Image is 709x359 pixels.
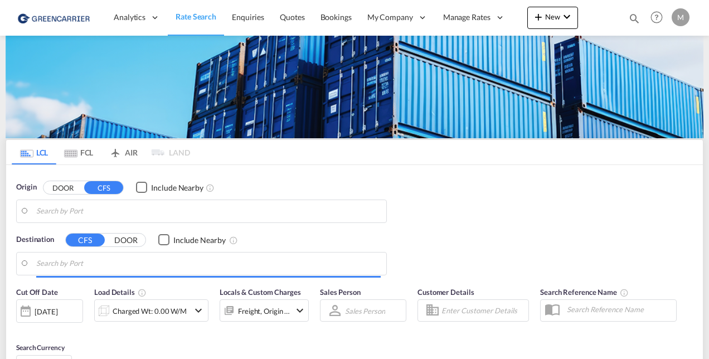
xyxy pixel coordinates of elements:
[540,288,629,297] span: Search Reference Name
[344,303,386,319] md-select: Sales Person
[220,299,309,322] div: Freight Origin Destinationicon-chevron-down
[527,7,578,29] button: icon-plus 400-fgNewicon-chevron-down
[672,8,689,26] div: M
[532,12,574,21] span: New
[173,235,226,246] div: Include Nearby
[12,140,190,164] md-pagination-wrapper: Use the left and right arrow keys to navigate between tabs
[238,303,290,319] div: Freight Origin Destination
[84,181,123,194] button: CFS
[109,146,122,154] md-icon: icon-airplane
[101,140,145,164] md-tab-item: AIR
[94,288,147,297] span: Load Details
[443,12,491,23] span: Manage Rates
[56,140,101,164] md-tab-item: FCL
[36,255,381,272] input: Search by Port
[628,12,640,25] md-icon: icon-magnify
[94,299,208,322] div: Charged Wt: 0.00 W/Micon-chevron-down
[16,288,58,297] span: Cut Off Date
[206,183,215,192] md-icon: Unchecked: Ignores neighbouring ports when fetching rates.Checked : Includes neighbouring ports w...
[561,301,676,318] input: Search Reference Name
[6,36,703,138] img: GreenCarrierFCL_LCL.png
[232,12,264,22] span: Enquiries
[192,304,205,317] md-icon: icon-chevron-down
[220,288,301,297] span: Locals & Custom Charges
[320,12,352,22] span: Bookings
[151,182,203,193] div: Include Nearby
[16,182,36,193] span: Origin
[293,304,307,317] md-icon: icon-chevron-down
[229,236,238,245] md-icon: Unchecked: Ignores neighbouring ports when fetching rates.Checked : Includes neighbouring ports w...
[17,5,92,30] img: 757bc1808afe11efb73cddab9739634b.png
[106,234,145,246] button: DOOR
[628,12,640,29] div: icon-magnify
[114,12,145,23] span: Analytics
[560,10,574,23] md-icon: icon-chevron-down
[16,234,54,245] span: Destination
[417,288,474,297] span: Customer Details
[36,203,381,220] input: Search by Port
[647,8,666,27] span: Help
[16,322,25,337] md-datepicker: Select
[620,288,629,297] md-icon: Your search will be saved by the below given name
[35,307,57,317] div: [DATE]
[367,12,413,23] span: My Company
[12,140,56,164] md-tab-item: LCL
[441,302,525,319] input: Enter Customer Details
[532,10,545,23] md-icon: icon-plus 400-fg
[280,12,304,22] span: Quotes
[43,181,82,194] button: DOOR
[113,303,187,319] div: Charged Wt: 0.00 W/M
[176,12,216,21] span: Rate Search
[66,234,105,246] button: CFS
[138,288,147,297] md-icon: Chargeable Weight
[320,288,361,297] span: Sales Person
[647,8,672,28] div: Help
[16,343,65,352] span: Search Currency
[158,234,226,246] md-checkbox: Checkbox No Ink
[16,299,83,323] div: [DATE]
[136,182,203,193] md-checkbox: Checkbox No Ink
